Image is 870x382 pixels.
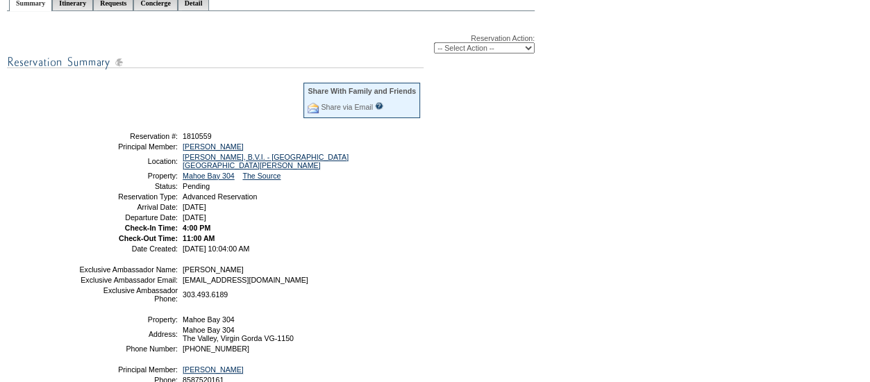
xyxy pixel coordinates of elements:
img: subTtlResSummary.gif [7,53,424,71]
a: The Source [242,172,281,180]
td: Property: [78,172,178,180]
span: [EMAIL_ADDRESS][DOMAIN_NAME] [183,276,308,284]
td: Location: [78,153,178,169]
td: Exclusive Ambassador Name: [78,265,178,274]
a: [PERSON_NAME] [183,365,244,374]
span: 1810559 [183,132,212,140]
span: [DATE] 10:04:00 AM [183,244,249,253]
strong: Check-Out Time: [119,234,178,242]
a: Mahoe Bay 304 [183,172,235,180]
td: Exclusive Ambassador Email: [78,276,178,284]
span: Advanced Reservation [183,192,257,201]
td: Arrival Date: [78,203,178,211]
span: [DATE] [183,203,206,211]
td: Departure Date: [78,213,178,222]
td: Reservation #: [78,132,178,140]
a: Share via Email [321,103,373,111]
td: Principal Member: [78,142,178,151]
td: Reservation Type: [78,192,178,201]
span: 303.493.6189 [183,290,228,299]
span: [PHONE_NUMBER] [183,344,249,353]
div: Reservation Action: [7,34,535,53]
td: Property: [78,315,178,324]
strong: Check-In Time: [125,224,178,232]
span: [DATE] [183,213,206,222]
span: Pending [183,182,210,190]
span: [PERSON_NAME] [183,265,244,274]
input: What is this? [375,102,383,110]
td: Principal Member: [78,365,178,374]
td: Address: [78,326,178,342]
span: 11:00 AM [183,234,215,242]
td: Exclusive Ambassador Phone: [78,286,178,303]
span: Mahoe Bay 304 The Valley, Virgin Gorda VG-1150 [183,326,294,342]
div: Share With Family and Friends [308,87,416,95]
td: Phone Number: [78,344,178,353]
span: Mahoe Bay 304 [183,315,235,324]
td: Date Created: [78,244,178,253]
a: [PERSON_NAME] [183,142,244,151]
span: 4:00 PM [183,224,210,232]
a: [PERSON_NAME], B.V.I. - [GEOGRAPHIC_DATA] [GEOGRAPHIC_DATA][PERSON_NAME] [183,153,349,169]
td: Status: [78,182,178,190]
